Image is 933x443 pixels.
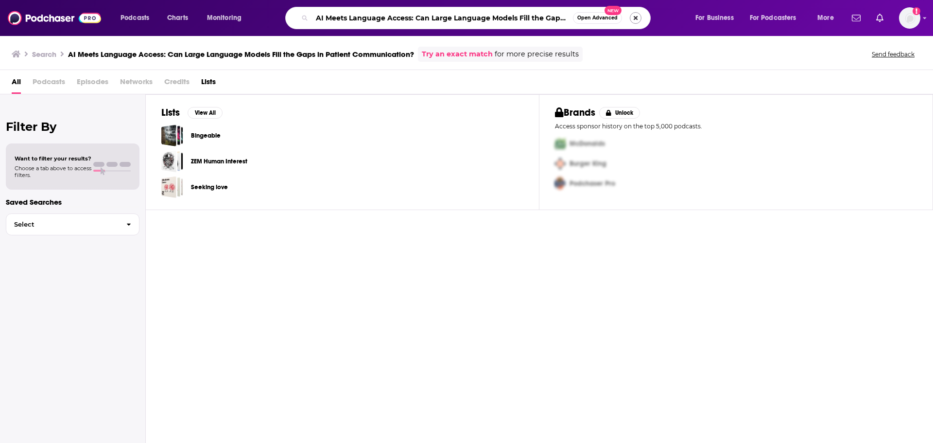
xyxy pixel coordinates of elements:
a: ZEM Human Interest [161,150,183,172]
button: Open AdvancedNew [573,12,622,24]
img: Podchaser - Follow, Share and Rate Podcasts [8,9,101,27]
a: Bingeable [191,130,221,141]
span: Open Advanced [577,16,618,20]
a: Charts [161,10,194,26]
span: Podchaser Pro [570,179,615,188]
img: Third Pro Logo [551,174,570,194]
span: For Podcasters [750,11,796,25]
button: View All [188,107,223,119]
img: Second Pro Logo [551,154,570,174]
h3: AI Meets Language Access: Can Large Language Models Fill the Gaps in Patient Communication? [68,50,414,59]
span: Podcasts [121,11,149,25]
h2: Brands [555,106,595,119]
span: For Business [695,11,734,25]
a: Seeking love [161,176,183,198]
span: McDonalds [570,140,605,148]
span: Networks [120,74,153,94]
img: User Profile [899,7,920,29]
svg: Add a profile image [913,7,920,15]
div: Search podcasts, credits, & more... [294,7,660,29]
span: Burger King [570,159,606,168]
button: Show profile menu [899,7,920,29]
span: for more precise results [495,49,579,60]
h3: Search [32,50,56,59]
span: Episodes [77,74,108,94]
span: Select [6,221,119,228]
a: Show notifications dropdown [872,10,887,26]
button: Select [6,213,139,235]
span: Logged in as tessvanden [899,7,920,29]
img: First Pro Logo [551,134,570,154]
a: All [12,74,21,94]
button: Send feedback [869,50,917,58]
p: Access sponsor history on the top 5,000 podcasts. [555,123,917,130]
span: More [817,11,834,25]
button: Unlock [599,107,640,119]
span: Want to filter your results? [15,155,91,162]
a: Bingeable [161,124,183,146]
button: open menu [743,10,811,26]
h2: Filter By [6,120,139,134]
a: Seeking love [191,182,228,193]
span: Monitoring [207,11,242,25]
span: Choose a tab above to access filters. [15,165,91,178]
button: open menu [811,10,846,26]
input: Search podcasts, credits, & more... [312,10,573,26]
span: Charts [167,11,188,25]
a: ZEM Human Interest [191,156,247,167]
a: Lists [201,74,216,94]
a: Show notifications dropdown [848,10,864,26]
span: Credits [164,74,190,94]
span: Podcasts [33,74,65,94]
button: open menu [114,10,162,26]
p: Saved Searches [6,197,139,207]
a: ListsView All [161,106,223,119]
h2: Lists [161,106,180,119]
span: New [605,6,622,15]
a: Try an exact match [422,49,493,60]
button: open menu [200,10,254,26]
button: open menu [689,10,746,26]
